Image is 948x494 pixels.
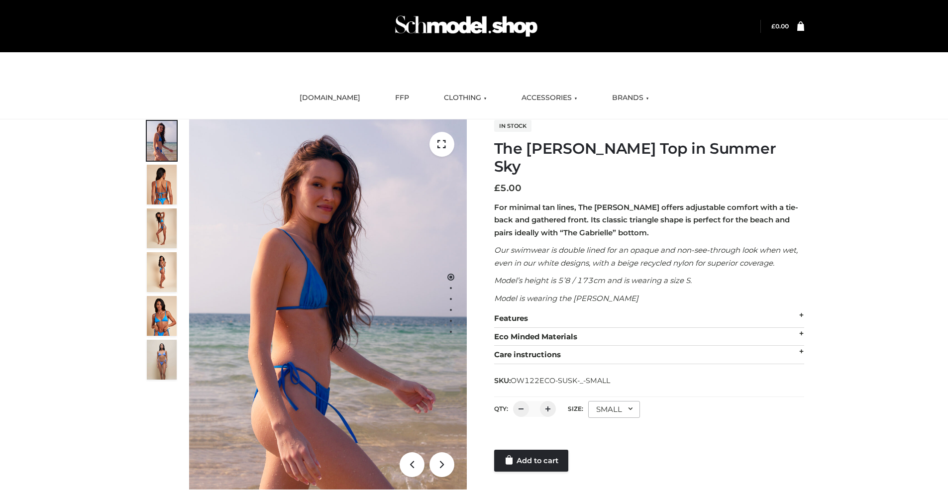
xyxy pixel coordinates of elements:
[147,121,177,161] img: 1.Alex-top_SS-1_4464b1e7-c2c9-4e4b-a62c-58381cd673c0-1.jpg
[189,119,467,490] img: 1.Alex-top_SS-1_4464b1e7-c2c9-4e4b-a62c-58381cd673c0 (1)
[494,375,611,387] span: SKU:
[511,376,610,385] span: OW122ECO-SUSK-_-SMALL
[494,346,804,364] div: Care instructions
[494,183,522,194] bdi: 5.00
[494,202,798,237] strong: For minimal tan lines, The [PERSON_NAME] offers adjustable comfort with a tie-back and gathered f...
[771,22,789,30] a: £0.00
[147,296,177,336] img: 2.Alex-top_CN-1-1-2.jpg
[494,450,568,472] a: Add to cart
[147,252,177,292] img: 3.Alex-top_CN-1-1-2.jpg
[588,401,640,418] div: SMALL
[771,22,775,30] span: £
[494,328,804,346] div: Eco Minded Materials
[494,183,500,194] span: £
[292,87,368,109] a: [DOMAIN_NAME]
[494,405,508,412] label: QTY:
[147,208,177,248] img: 4.Alex-top_CN-1-1-2.jpg
[494,276,692,285] em: Model’s height is 5’8 / 173cm and is wearing a size S.
[494,245,798,268] em: Our swimwear is double lined for an opaque and non-see-through look when wet, even in our white d...
[771,22,789,30] bdi: 0.00
[568,405,583,412] label: Size:
[147,165,177,204] img: 5.Alex-top_CN-1-1_1-1.jpg
[147,340,177,380] img: SSVC.jpg
[514,87,585,109] a: ACCESSORIES
[494,294,638,303] em: Model is wearing the [PERSON_NAME]
[436,87,494,109] a: CLOTHING
[392,6,541,46] img: Schmodel Admin 964
[388,87,417,109] a: FFP
[605,87,656,109] a: BRANDS
[494,309,804,328] div: Features
[494,120,531,132] span: In stock
[494,140,804,176] h1: The [PERSON_NAME] Top in Summer Sky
